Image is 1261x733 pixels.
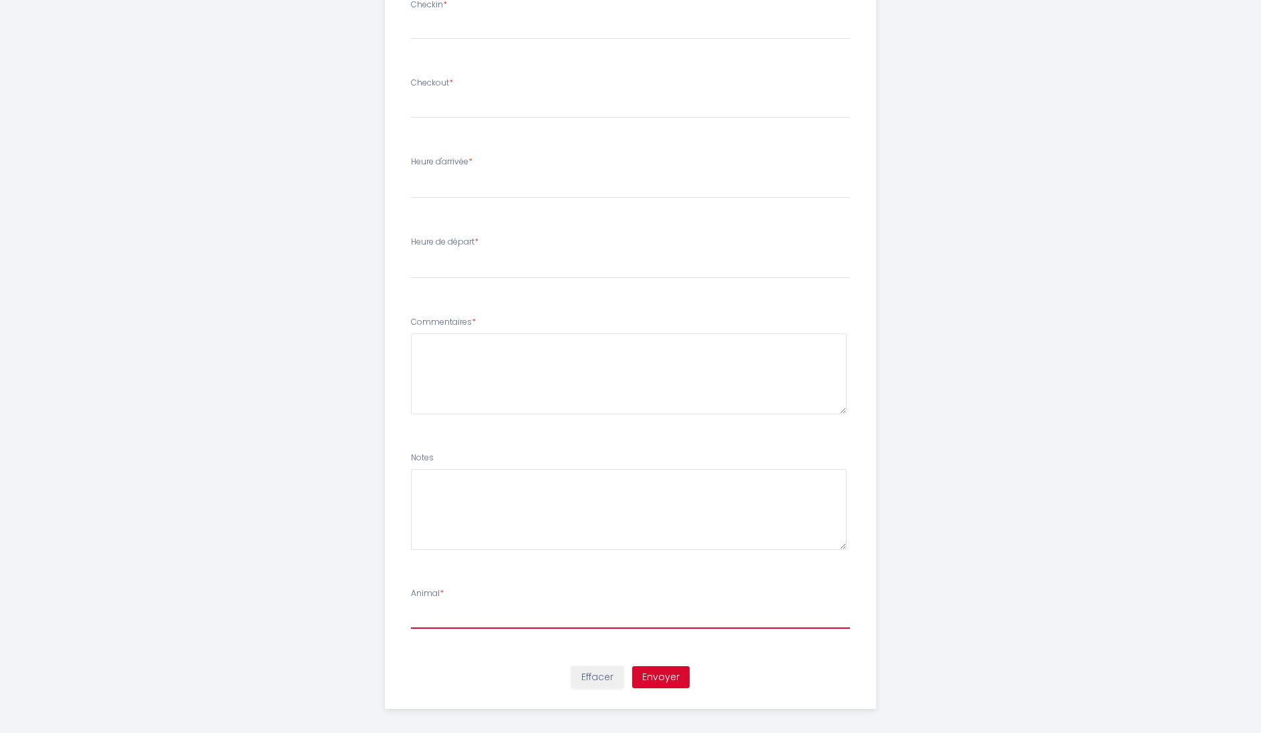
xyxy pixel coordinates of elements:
[411,316,476,329] label: Commentaires
[411,587,444,600] label: Animal
[411,77,453,90] label: Checkout
[411,156,472,168] label: Heure d'arrivée
[632,666,690,689] button: Envoyer
[411,452,434,464] label: Notes
[571,666,623,689] button: Effacer
[1204,673,1251,723] iframe: Chat
[11,5,51,45] button: Ouvrir le widget de chat LiveChat
[411,236,478,249] label: Heure de départ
